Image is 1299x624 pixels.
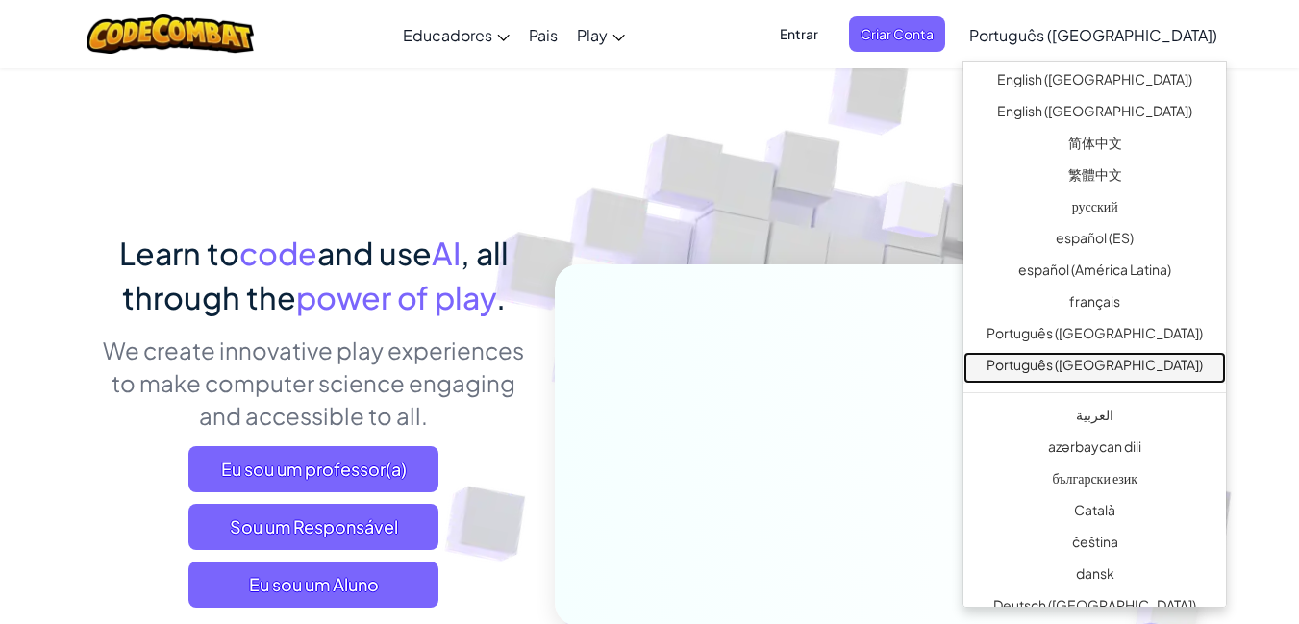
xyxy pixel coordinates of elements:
span: Learn to [119,234,239,272]
span: and use [317,234,432,272]
span: Português ([GEOGRAPHIC_DATA]) [969,25,1217,45]
a: español (América Latina) [963,257,1226,288]
span: code [239,234,317,272]
a: Català [963,497,1226,529]
a: русский [963,193,1226,225]
button: Entrar [768,16,830,52]
a: français [963,288,1226,320]
button: Criar Conta [849,16,945,52]
a: Português ([GEOGRAPHIC_DATA]) [960,9,1227,61]
a: العربية [963,402,1226,434]
span: Educadores [403,25,492,45]
img: Overlap cubes [845,143,984,287]
a: Eu sou um professor(a) [188,446,438,492]
a: Play [567,9,635,61]
a: Português ([GEOGRAPHIC_DATA]) [963,320,1226,352]
a: azərbaycan dili [963,434,1226,465]
span: power of play [296,278,496,316]
span: . [496,278,506,316]
a: español (ES) [963,225,1226,257]
span: Play [577,25,608,45]
a: български език [963,465,1226,497]
a: English ([GEOGRAPHIC_DATA]) [963,66,1226,98]
a: Pais [519,9,567,61]
a: 简体中文 [963,130,1226,162]
a: Sou um Responsável [188,504,438,550]
a: English ([GEOGRAPHIC_DATA]) [963,98,1226,130]
span: AI [432,234,461,272]
a: čeština [963,529,1226,561]
a: Educadores [393,9,519,61]
img: CodeCombat logo [87,14,255,54]
a: dansk [963,561,1226,592]
button: Eu sou um Aluno [188,562,438,608]
a: Deutsch ([GEOGRAPHIC_DATA]) [963,592,1226,624]
p: We create innovative play experiences to make computer science engaging and accessible to all. [102,334,526,432]
a: Português ([GEOGRAPHIC_DATA]) [963,352,1226,384]
a: 繁體中文 [963,162,1226,193]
